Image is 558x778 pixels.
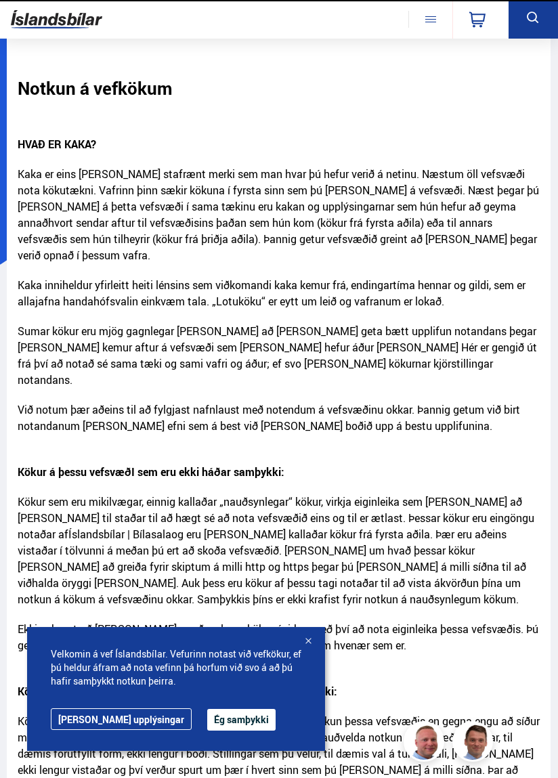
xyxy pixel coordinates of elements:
strong: Kökur frá fyrsta aðila á þessu vefsvæðI sem eru háðar samþykki: [18,684,337,699]
p: Kökur sem eru mikilvægar, einnig kallaðar „nauðsynlegar“ kökur, virkja eiginleika sem [PERSON_NAM... [18,494,540,621]
a: [PERSON_NAME] upplýsingar [51,708,192,730]
p: Kaka inniheldur yfirleitt heiti lénsins sem viðkomandi kaka kemur frá, endingartíma hennar og gil... [18,277,540,323]
h3: Notkun á vefkökum [18,78,540,98]
p: Við notum þær aðeins til að fylgjast nafnlaust með notendum á vefsvæðinu okkar. Þannig getum við ... [18,402,540,464]
p: Ekki er hægt að [PERSON_NAME] nauðsynlegar kökur óvirkar með því að nota eiginleika þessa vefsvæð... [18,621,540,683]
button: Ég samþykki [207,709,276,731]
strong: HVAÐ ER KAKA? [18,137,96,152]
img: G0Ugv5HjCgRt.svg [11,5,102,34]
img: siFngHWaQ9KaOqBr.png [406,723,446,764]
strong: Kökur á þessu vefsvæðI sem eru ekki háðar samþykki: [18,464,284,479]
p: Sumar kökur eru mjög gagnlegar [PERSON_NAME] að [PERSON_NAME] geta bætt upplifun notandans þegar ... [18,323,540,402]
span: Velkomin á vef Íslandsbílar. Vefurinn notast við vefkökur, ef þú heldur áfram að nota vefinn þá h... [51,647,301,688]
img: FbJEzSuNWCJXmdc-.webp [454,723,495,764]
span: Íslandsbílar | Bílasala [68,527,171,542]
p: Kaka er eins [PERSON_NAME] stafrænt merki sem man hvar þú hefur verið á netinu. Næstum öll vefsvæ... [18,166,540,277]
